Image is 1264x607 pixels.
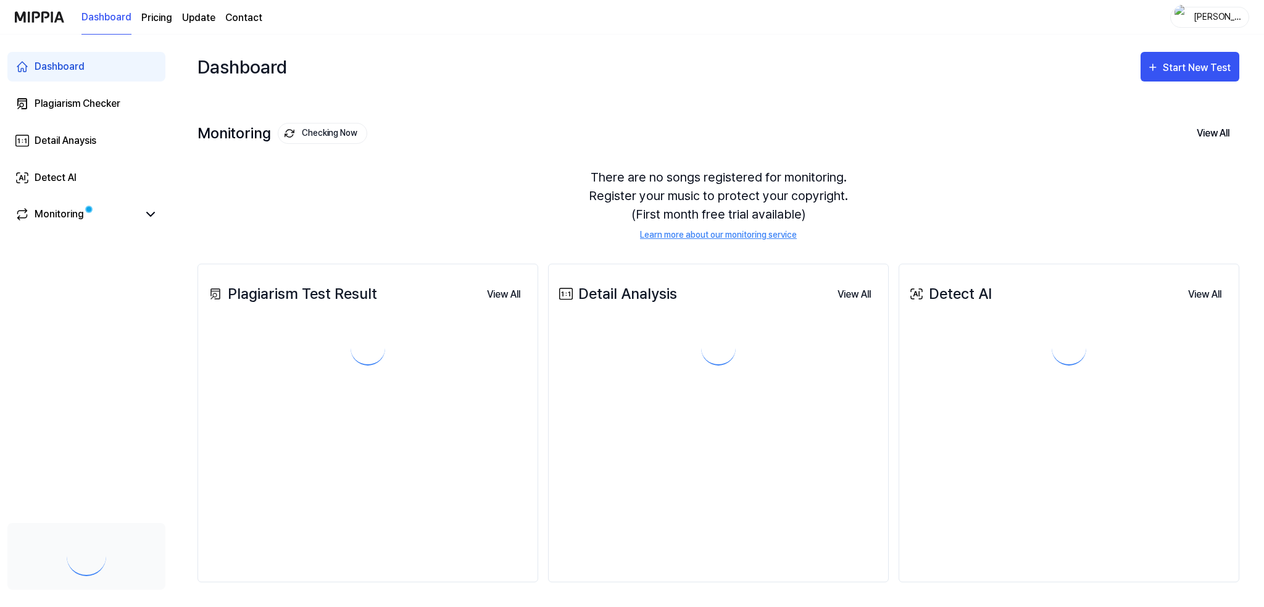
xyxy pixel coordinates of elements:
[907,283,992,305] div: Detect AI
[556,283,677,305] div: Detail Analysis
[1178,282,1231,307] a: View All
[7,52,165,82] a: Dashboard
[640,228,797,241] a: Learn more about our monitoring service
[477,282,530,307] a: View All
[182,10,215,25] a: Update
[1141,52,1239,82] button: Start New Test
[828,282,881,307] button: View All
[35,96,120,111] div: Plagiarism Checker
[197,47,287,86] div: Dashboard
[35,170,77,185] div: Detect AI
[278,123,367,144] button: Checking Now
[35,207,84,222] div: Monitoring
[15,207,138,222] a: Monitoring
[1187,120,1239,146] button: View All
[225,10,262,25] a: Contact
[206,283,377,305] div: Plagiarism Test Result
[197,153,1239,256] div: There are no songs registered for monitoring. Register your music to protect your copyright. (Fir...
[7,126,165,156] a: Detail Anaysis
[1170,7,1249,28] button: profile[PERSON_NAME]
[283,127,296,140] img: monitoring Icon
[7,163,165,193] a: Detect AI
[197,123,367,144] div: Monitoring
[35,133,96,148] div: Detail Anaysis
[81,1,131,35] a: Dashboard
[35,59,85,74] div: Dashboard
[1163,60,1233,76] div: Start New Test
[1193,10,1241,23] div: [PERSON_NAME]
[477,282,530,307] button: View All
[828,282,881,307] a: View All
[1175,5,1189,30] img: profile
[7,89,165,119] a: Plagiarism Checker
[1178,282,1231,307] button: View All
[141,10,172,25] button: Pricing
